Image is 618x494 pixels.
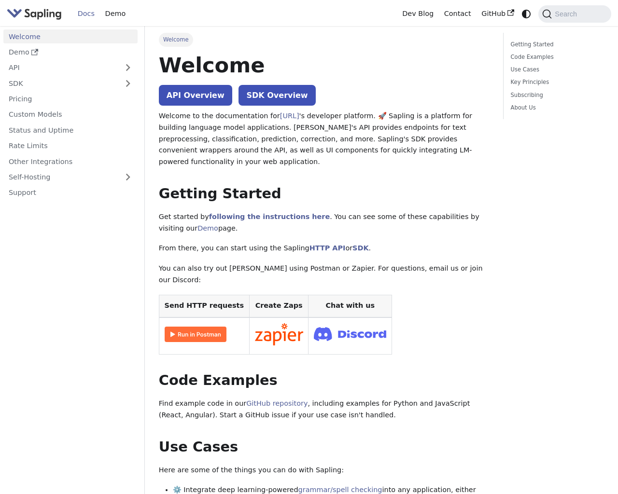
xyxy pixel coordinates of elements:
[511,65,601,74] a: Use Cases
[520,7,534,21] button: Switch between dark and light mode (currently system mode)
[159,33,193,46] span: Welcome
[159,295,249,317] th: Send HTTP requests
[3,154,138,168] a: Other Integrations
[3,108,138,122] a: Custom Models
[3,170,138,184] a: Self-Hosting
[159,211,490,234] p: Get started by . You can see some of these capabilities by visiting our page.
[397,6,438,21] a: Dev Blog
[298,486,382,494] a: grammar/spell checking
[3,29,138,43] a: Welcome
[3,139,138,153] a: Rate Limits
[309,295,392,317] th: Chat with us
[118,76,138,90] button: Expand sidebar category 'SDK'
[100,6,131,21] a: Demo
[255,323,303,345] img: Connect in Zapier
[3,45,138,59] a: Demo
[197,224,218,232] a: Demo
[511,91,601,100] a: Subscribing
[314,324,386,344] img: Join Discord
[476,6,519,21] a: GitHub
[309,244,346,252] a: HTTP API
[249,295,309,317] th: Create Zaps
[159,465,490,476] p: Here are some of the things you can do with Sapling:
[246,399,308,407] a: GitHub repository
[159,439,490,456] h2: Use Cases
[159,52,490,78] h1: Welcome
[159,110,490,168] p: Welcome to the documentation for 's developer platform. 🚀 Sapling is a platform for building lang...
[159,33,490,46] nav: Breadcrumbs
[3,61,118,75] a: API
[511,103,601,112] a: About Us
[439,6,477,21] a: Contact
[3,76,118,90] a: SDK
[511,53,601,62] a: Code Examples
[3,186,138,200] a: Support
[159,263,490,286] p: You can also try out [PERSON_NAME] using Postman or Zapier. For questions, email us or join our D...
[511,78,601,87] a: Key Principles
[159,185,490,203] h2: Getting Started
[239,85,315,106] a: SDK Overview
[159,398,490,421] p: Find example code in our , including examples for Python and JavaScript (React, Angular). Start a...
[538,5,611,23] button: Search (Command+K)
[72,6,100,21] a: Docs
[7,7,65,21] a: Sapling.aiSapling.ai
[118,61,138,75] button: Expand sidebar category 'API'
[159,85,232,106] a: API Overview
[159,243,490,254] p: From there, you can start using the Sapling or .
[159,372,490,389] h2: Code Examples
[7,7,62,21] img: Sapling.ai
[165,327,226,342] img: Run in Postman
[280,112,299,120] a: [URL]
[3,123,138,137] a: Status and Uptime
[209,213,330,220] a: following the instructions here
[352,244,368,252] a: SDK
[3,92,138,106] a: Pricing
[511,40,601,49] a: Getting Started
[552,10,583,18] span: Search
